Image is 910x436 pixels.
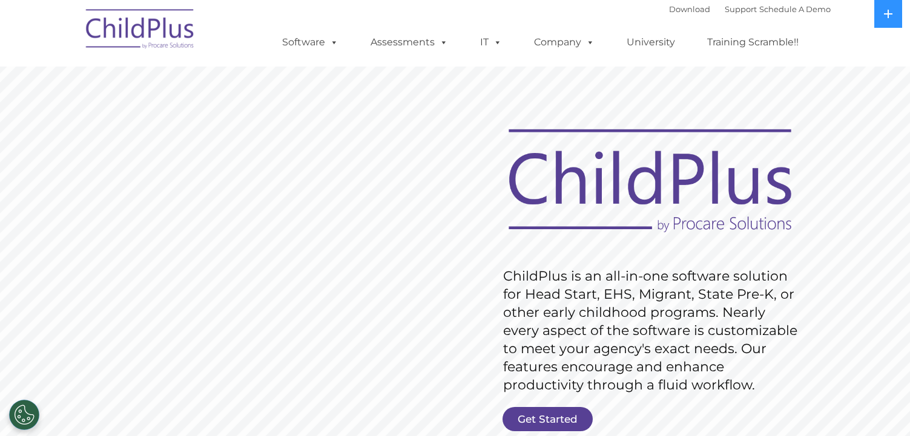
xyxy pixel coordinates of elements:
[615,30,687,54] a: University
[712,305,910,436] iframe: Chat Widget
[503,267,803,394] rs-layer: ChildPlus is an all-in-one software solution for Head Start, EHS, Migrant, State Pre-K, or other ...
[468,30,514,54] a: IT
[358,30,460,54] a: Assessments
[759,4,831,14] a: Schedule A Demo
[669,4,831,14] font: |
[503,407,593,431] a: Get Started
[695,30,811,54] a: Training Scramble!!
[270,30,351,54] a: Software
[669,4,710,14] a: Download
[80,1,201,61] img: ChildPlus by Procare Solutions
[522,30,607,54] a: Company
[9,400,39,430] button: Cookies Settings
[725,4,757,14] a: Support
